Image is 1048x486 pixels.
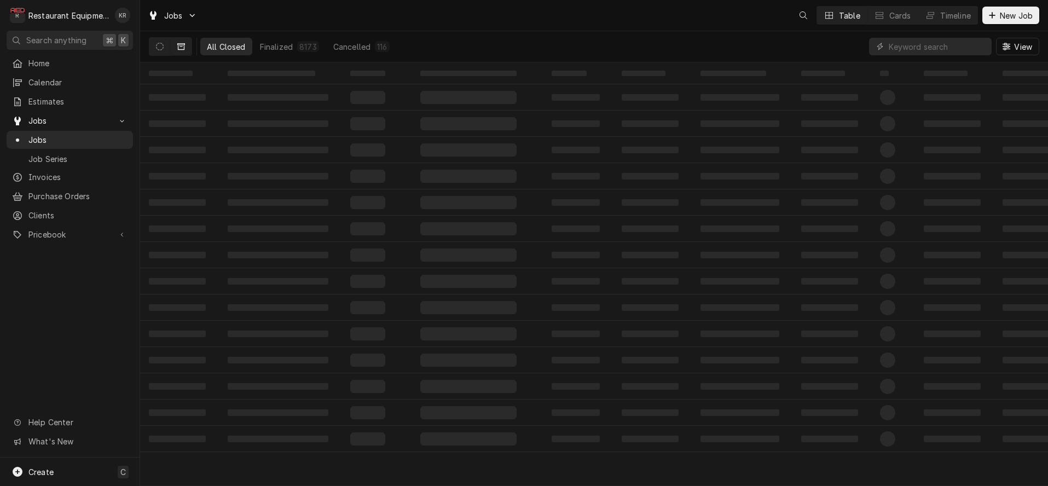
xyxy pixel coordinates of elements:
span: ‌ [228,383,328,390]
span: Invoices [28,171,128,183]
span: ‌ [880,169,895,184]
span: ‌ [149,304,206,311]
span: ‌ [228,278,328,285]
a: Clients [7,206,133,224]
span: ‌ [552,331,600,337]
span: K [121,34,126,46]
div: Table [839,10,860,21]
span: ‌ [149,94,206,101]
span: ‌ [552,120,600,127]
span: ‌ [924,120,981,127]
span: Search anything [26,34,86,46]
span: ‌ [350,406,385,419]
span: ‌ [622,147,679,153]
span: ‌ [924,383,981,390]
span: ‌ [801,71,845,76]
div: Restaurant Equipment Diagnostics [28,10,109,21]
span: ‌ [880,195,895,210]
span: Pricebook [28,229,111,240]
a: Job Series [7,150,133,168]
span: ‌ [552,94,600,101]
span: ‌ [622,357,679,363]
span: ‌ [700,173,779,180]
span: ‌ [420,380,517,393]
span: ‌ [350,275,385,288]
span: ‌ [880,379,895,394]
button: New Job [982,7,1039,24]
a: Go to What's New [7,432,133,450]
span: Jobs [28,115,111,126]
a: Jobs [7,131,133,149]
span: ‌ [801,304,858,311]
span: ‌ [880,300,895,315]
span: ‌ [420,91,517,104]
a: Home [7,54,133,72]
span: ‌ [700,304,779,311]
span: Create [28,467,54,477]
span: ‌ [149,147,206,153]
span: ‌ [880,71,889,76]
span: ‌ [924,278,981,285]
div: Restaurant Equipment Diagnostics's Avatar [10,8,25,23]
span: ‌ [350,327,385,340]
span: ‌ [622,120,679,127]
span: ‌ [622,278,679,285]
div: Timeline [940,10,971,21]
span: ‌ [924,357,981,363]
span: ‌ [228,357,328,363]
span: Jobs [164,10,183,21]
div: R [10,8,25,23]
span: ‌ [350,170,385,183]
span: ‌ [801,225,858,232]
span: ‌ [924,225,981,232]
a: Go to Help Center [7,413,133,431]
span: ‌ [149,409,206,416]
span: ‌ [622,331,679,337]
a: Go to Jobs [7,112,133,130]
span: ‌ [149,357,206,363]
span: ‌ [924,199,981,206]
span: ‌ [552,252,600,258]
span: ‌ [149,383,206,390]
a: Invoices [7,168,133,186]
a: Go to Pricebook [7,225,133,244]
span: ‌ [552,71,587,76]
button: Search anything⌘K [7,31,133,50]
div: KR [115,8,130,23]
span: ‌ [801,278,858,285]
span: ‌ [420,196,517,209]
span: ‌ [700,120,779,127]
span: ‌ [552,383,600,390]
span: ‌ [801,199,858,206]
span: ‌ [552,173,600,180]
span: ‌ [700,383,779,390]
a: Calendar [7,73,133,91]
span: ‌ [700,357,779,363]
span: ‌ [228,94,328,101]
span: ‌ [228,225,328,232]
span: ‌ [420,275,517,288]
div: Cancelled [333,41,370,53]
div: 116 [377,41,387,53]
a: Purchase Orders [7,187,133,205]
span: ‌ [801,94,858,101]
span: ‌ [552,409,600,416]
div: 8173 [299,41,317,53]
span: ‌ [880,247,895,263]
span: ‌ [924,436,981,442]
span: Help Center [28,416,126,428]
span: ‌ [880,90,895,105]
span: ‌ [149,436,206,442]
span: ‌ [420,71,517,76]
span: ‌ [924,71,968,76]
span: ‌ [420,327,517,340]
span: Estimates [28,96,128,107]
span: ‌ [420,143,517,157]
span: ‌ [801,252,858,258]
span: ‌ [420,248,517,262]
span: ‌ [350,354,385,367]
span: ‌ [622,383,679,390]
span: ‌ [924,409,981,416]
span: ‌ [622,304,679,311]
span: ‌ [420,354,517,367]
